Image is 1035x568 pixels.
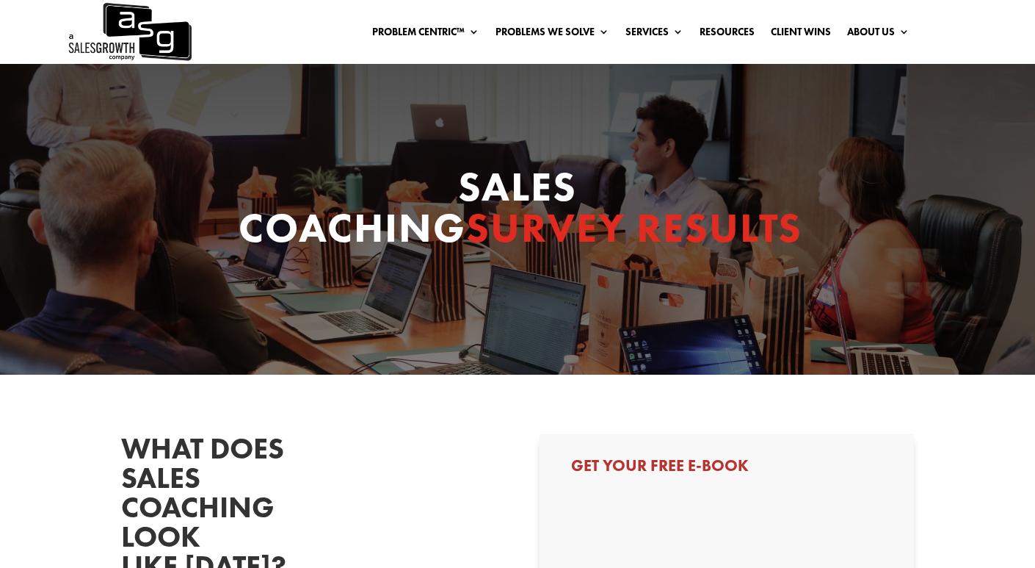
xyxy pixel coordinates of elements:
a: About Us [847,26,909,43]
h3: Get Your Free E-book [571,458,882,481]
h1: Sales Coaching [239,166,796,256]
a: Resources [700,26,755,43]
span: Survey Results [466,201,802,254]
a: Client Wins [771,26,831,43]
a: Services [625,26,683,43]
a: Problem Centric™ [372,26,479,43]
a: Problems We Solve [495,26,609,43]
